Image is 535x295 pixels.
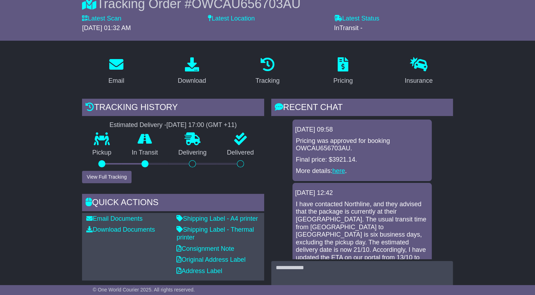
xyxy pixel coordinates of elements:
[295,126,429,134] div: [DATE] 09:58
[173,55,211,88] a: Download
[166,121,237,129] div: [DATE] 17:00 (GMT +11)
[251,55,284,88] a: Tracking
[178,76,206,86] div: Download
[296,156,428,164] p: Final price: $3921.14.
[82,194,264,213] div: Quick Actions
[82,121,264,129] div: Estimated Delivery -
[176,226,254,241] a: Shipping Label - Thermal printer
[332,167,345,174] a: here
[255,76,279,86] div: Tracking
[334,24,362,31] span: InTransit -
[82,99,264,118] div: Tracking history
[296,167,428,175] p: More details: .
[400,55,437,88] a: Insurance
[217,149,264,157] p: Delivered
[333,76,353,86] div: Pricing
[82,171,131,183] button: View Full Tracking
[296,201,428,269] p: I have contacted Northline, and they advised that the package is currently at their [GEOGRAPHIC_D...
[271,99,453,118] div: RECENT CHAT
[334,15,379,23] label: Latest Status
[122,149,168,157] p: In Transit
[86,215,143,222] a: Email Documents
[176,256,245,263] a: Original Address Label
[86,226,155,233] a: Download Documents
[82,24,131,31] span: [DATE] 01:32 AM
[109,76,124,86] div: Email
[176,267,222,274] a: Address Label
[93,287,195,293] span: © One World Courier 2025. All rights reserved.
[296,137,428,152] p: Pricing was approved for booking OWCAU656703AU.
[208,15,255,23] label: Latest Location
[405,76,432,86] div: Insurance
[295,189,429,197] div: [DATE] 12:42
[176,245,234,252] a: Consignment Note
[176,215,258,222] a: Shipping Label - A4 printer
[82,15,121,23] label: Latest Scan
[168,149,217,157] p: Delivering
[104,55,129,88] a: Email
[82,149,122,157] p: Pickup
[329,55,357,88] a: Pricing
